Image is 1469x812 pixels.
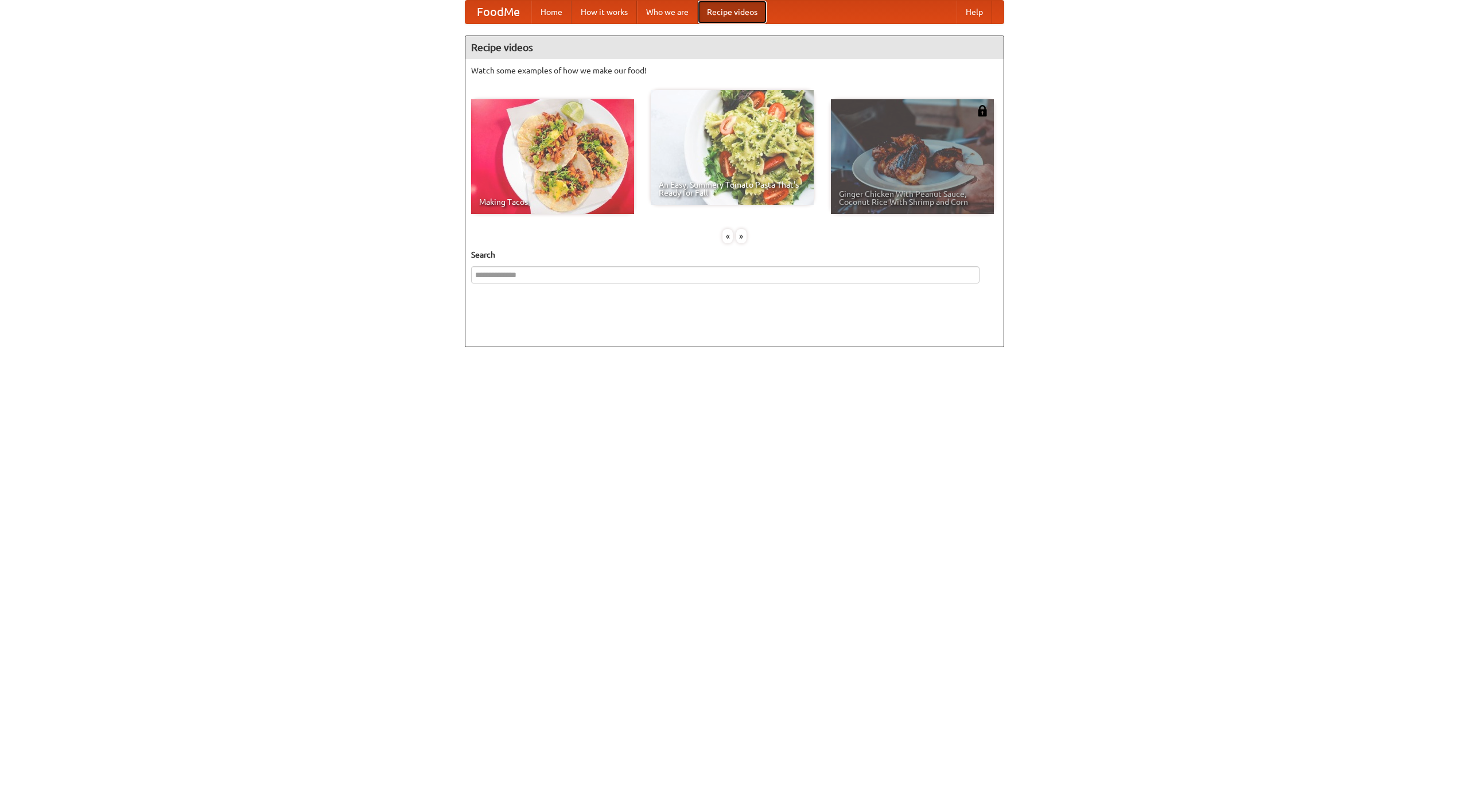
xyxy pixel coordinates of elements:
a: How it works [572,1,637,24]
p: Watch some examples of how we make our food! [471,65,998,76]
span: An Easy, Summery Tomato Pasta That's Ready for Fall [659,181,806,197]
img: 483408.png [977,105,988,116]
h5: Search [471,249,998,261]
a: Who we are [637,1,698,24]
a: FoodMe [465,1,531,24]
span: Making Tacos [479,198,626,206]
a: Making Tacos [471,99,634,214]
a: Home [531,1,572,24]
div: » [736,229,747,243]
h4: Recipe videos [465,36,1004,59]
a: An Easy, Summery Tomato Pasta That's Ready for Fall [651,90,814,205]
a: Help [957,1,992,24]
div: « [722,229,733,243]
a: Recipe videos [698,1,767,24]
